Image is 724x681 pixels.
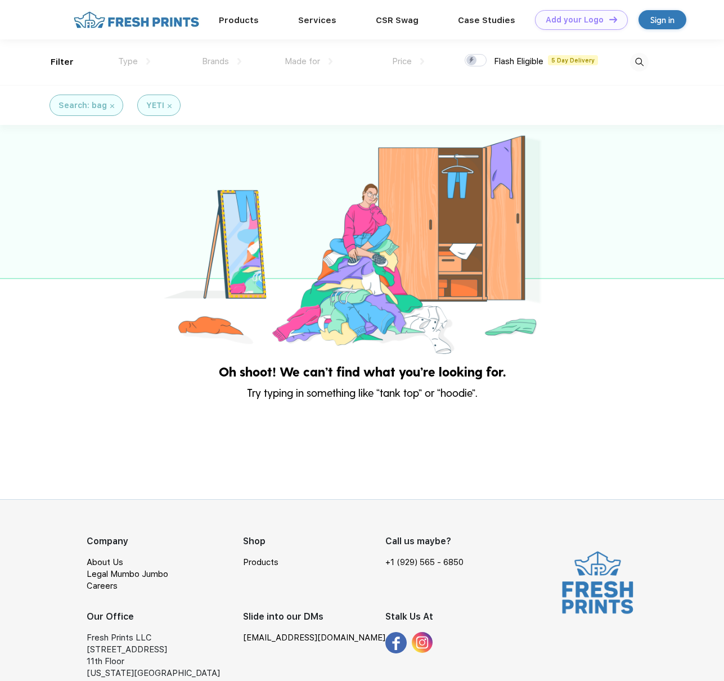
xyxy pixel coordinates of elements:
img: dropdown.png [329,58,332,65]
span: Flash Eligible [494,56,543,66]
span: Brands [202,56,229,66]
img: desktop_search.svg [630,53,649,71]
div: Our Office [87,610,243,624]
div: Company [87,535,243,548]
span: 5 Day Delivery [548,55,598,65]
a: Products [243,557,278,567]
img: dropdown.png [146,58,150,65]
div: Search: bag [59,100,107,111]
a: About Us [87,557,123,567]
a: Sign in [638,10,686,29]
a: Legal Mumbo Jumbo [87,569,168,579]
a: Products [219,15,259,25]
img: insta_logo.svg [412,632,433,653]
span: Made for [285,56,320,66]
div: Shop [243,535,385,548]
img: fo%20logo%202.webp [70,10,203,30]
span: Price [392,56,412,66]
div: [STREET_ADDRESS] [87,644,243,656]
div: Fresh Prints LLC [87,632,243,644]
img: footer_facebook.svg [385,632,407,653]
img: filter_cancel.svg [110,104,114,108]
div: Sign in [650,14,674,26]
div: Slide into our DMs [243,610,385,624]
img: filter_cancel.svg [168,104,172,108]
a: [EMAIL_ADDRESS][DOMAIN_NAME] [243,632,385,644]
div: YETI [146,100,164,111]
img: dropdown.png [237,58,241,65]
a: +1 (929) 565 - 6850 [385,557,464,568]
div: [US_STATE][GEOGRAPHIC_DATA] [87,667,243,679]
div: Stalk Us At [385,610,471,624]
div: Filter [51,56,74,69]
div: Call us maybe? [385,535,471,548]
img: logo [557,549,638,616]
img: dropdown.png [420,58,424,65]
img: DT [609,16,617,23]
div: Add your Logo [546,15,604,25]
a: Careers [87,581,118,591]
span: Type [118,56,138,66]
div: 11th Floor [87,656,243,667]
